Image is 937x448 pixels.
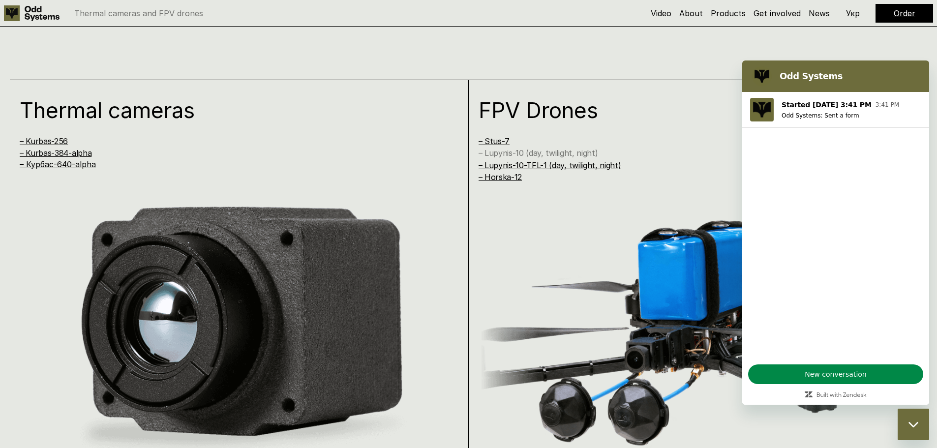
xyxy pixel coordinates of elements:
a: – Horska-12 [479,172,522,182]
a: – Stus-7 [479,136,510,146]
a: – Kurbas-256 [20,136,68,146]
h1: FPV Drones [479,99,891,121]
a: News [809,8,830,18]
a: Get involved [754,8,801,18]
p: Thermal cameras and FPV drones [74,9,203,17]
a: Products [711,8,746,18]
a: About [679,8,703,18]
iframe: Button to launch messaging window, conversation in progress [898,409,929,440]
iframe: Messaging window [742,60,929,405]
a: – Lupynis-10-TFL-1 (day, twilight, night) [479,160,621,170]
a: – Kurbas-384-alpha [20,148,91,158]
a: Order [894,8,915,18]
a: Video [651,8,671,18]
a: – Lupynis-10 (day, twilight, night) [479,148,598,158]
p: Укр [846,9,860,17]
a: – Курбас-640-alpha [20,159,96,169]
h1: Thermal cameras [20,99,432,121]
